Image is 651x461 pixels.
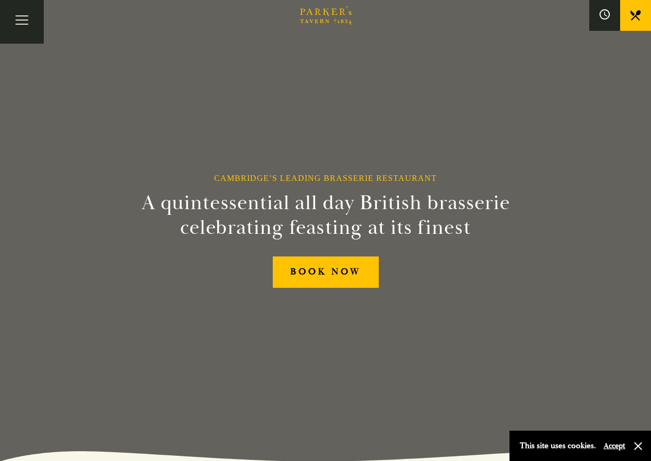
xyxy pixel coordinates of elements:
h1: Cambridge’s Leading Brasserie Restaurant [214,173,437,183]
button: Close and accept [633,441,643,451]
h2: A quintessential all day British brasserie celebrating feasting at its finest [91,191,560,240]
p: This site uses cookies. [520,438,596,453]
a: BOOK NOW [273,256,379,288]
button: Accept [604,441,625,451]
